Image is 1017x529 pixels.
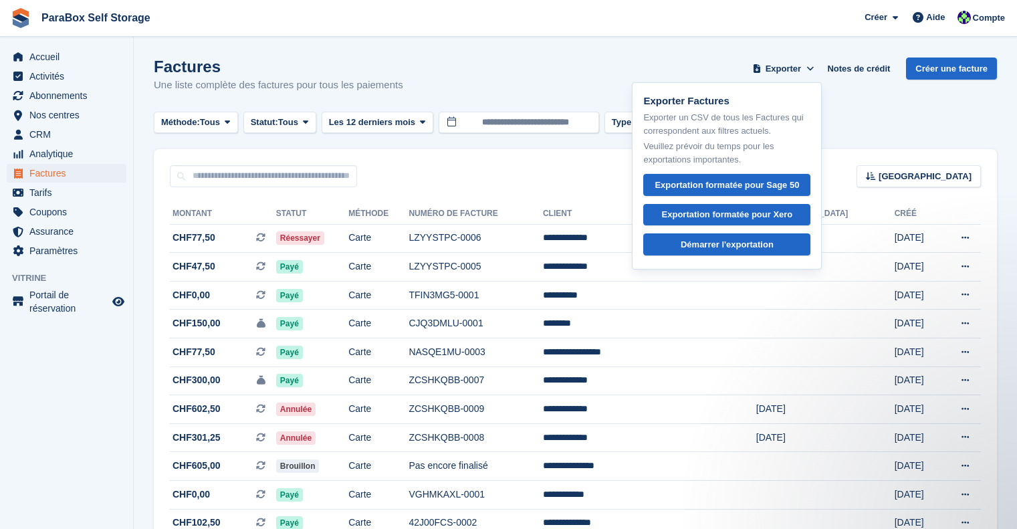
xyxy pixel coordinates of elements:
th: Créé [895,203,939,225]
span: CRM [29,125,110,144]
div: Démarrer l'exportation [681,238,774,251]
span: Compte [973,11,1005,25]
a: menu [7,86,126,105]
span: Payé [276,346,303,359]
a: menu [7,164,126,183]
td: Carte [348,452,409,481]
button: Type: Tous [604,112,673,134]
span: [GEOGRAPHIC_DATA] [879,170,972,183]
th: Méthode [348,203,409,225]
td: TFIN3MG5-0001 [409,281,543,310]
span: Tarifs [29,183,110,202]
div: Exportation formatée pour Sage 50 [655,179,799,192]
span: Réessayer [276,231,324,245]
span: Annulée [276,403,316,416]
button: Les 12 derniers mois [322,112,433,134]
div: Exportation formatée pour Xero [662,208,793,221]
span: CHF602,50 [173,402,221,416]
td: [DATE] [895,310,939,338]
td: ZCSHKQBB-0009 [409,395,543,424]
a: menu [7,125,126,144]
span: CHF77,50 [173,231,215,245]
span: CHF77,50 [173,345,215,359]
p: Une liste complète des factures pour tous les paiements [154,78,403,93]
img: Tess Bédat [957,11,971,24]
img: stora-icon-8386f47178a22dfd0bd8f6a31ec36ba5ce8667c1dd55bd0f319d3a0aa187defe.svg [11,8,31,28]
th: Statut [276,203,348,225]
a: Boutique d'aperçu [110,294,126,310]
td: [DATE] [756,395,895,424]
td: [DATE] [895,423,939,452]
td: Carte [348,423,409,452]
td: Carte [348,224,409,253]
th: Client [543,203,756,225]
span: Payé [276,488,303,502]
span: Analytique [29,144,110,163]
td: ZCSHKQBB-0007 [409,366,543,395]
a: menu [7,288,126,315]
span: Créer [865,11,887,24]
a: Créer une facture [906,58,997,80]
td: Pas encore finalisé [409,452,543,481]
span: CHF300,00 [173,373,221,387]
span: Coupons [29,203,110,221]
span: Paramètres [29,241,110,260]
span: Annulée [276,431,316,445]
a: menu [7,241,126,260]
td: [DATE] [895,395,939,424]
span: Portail de réservation [29,288,110,315]
td: LZYYSTPC-0005 [409,253,543,282]
td: Carte [348,481,409,510]
td: [DATE] [895,338,939,367]
td: Carte [348,281,409,310]
h1: Factures [154,58,403,76]
span: Exporter [766,62,801,76]
a: Exportation formatée pour Sage 50 [643,174,810,196]
span: Tous [200,116,220,129]
button: Statut: Tous [243,112,316,134]
span: Les 12 derniers mois [329,116,415,129]
p: Veuillez prévoir du temps pour les exportations importantes. [643,140,810,166]
span: Payé [276,374,303,387]
span: Abonnements [29,86,110,105]
td: [DATE] [895,281,939,310]
a: ParaBox Self Storage [36,7,156,29]
td: Carte [348,395,409,424]
span: Factures [29,164,110,183]
td: VGHMKAXL-0001 [409,481,543,510]
span: Type: [612,116,635,129]
a: Notes de crédit [822,58,895,80]
p: Exporter Factures [643,94,810,109]
span: CHF0,00 [173,488,210,502]
button: Méthode: Tous [154,112,238,134]
th: [DEMOGRAPHIC_DATA] [756,203,895,225]
span: Vitrine [12,272,133,285]
span: Activités [29,67,110,86]
span: Nos centres [29,106,110,124]
span: Accueil [29,47,110,66]
span: Brouillon [276,459,320,473]
td: [DATE] [895,253,939,282]
a: menu [7,106,126,124]
a: menu [7,47,126,66]
span: Aide [926,11,945,24]
td: ZCSHKQBB-0008 [409,423,543,452]
span: CHF605,00 [173,459,221,473]
td: CJQ3DMLU-0001 [409,310,543,338]
span: CHF47,50 [173,259,215,274]
a: menu [7,183,126,202]
button: Exporter [750,58,816,80]
span: Assurance [29,222,110,241]
span: Méthode: [161,116,200,129]
td: Carte [348,310,409,338]
a: menu [7,222,126,241]
td: [DATE] [895,452,939,481]
td: Carte [348,338,409,367]
td: Carte [348,366,409,395]
th: Montant [170,203,276,225]
span: Payé [276,260,303,274]
span: Tous [278,116,298,129]
span: CHF301,25 [173,431,221,445]
td: [DATE] [895,224,939,253]
a: menu [7,203,126,221]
